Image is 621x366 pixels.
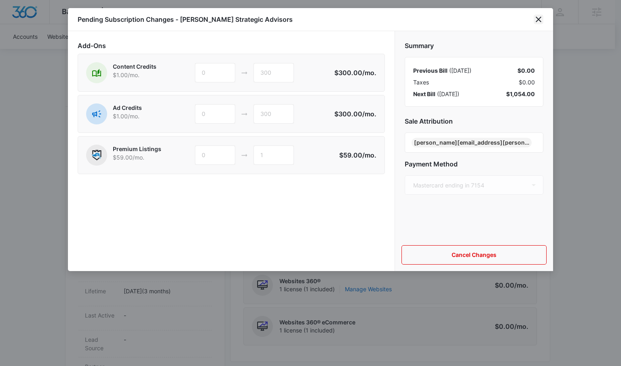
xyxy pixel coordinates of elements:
[78,15,293,24] h1: Pending Subscription Changes - [PERSON_NAME] Strategic Advisors
[113,71,156,79] p: $1.00 /mo.
[113,153,161,162] p: $59.00 /mo.
[413,66,471,75] div: ( [DATE] )
[405,116,543,126] h2: Sale Attribution
[534,15,543,24] button: close
[405,159,543,169] h2: Payment Method
[89,48,136,53] div: Keywords by Traffic
[413,90,435,97] span: Next Bill
[401,245,547,265] button: Cancel Changes
[362,151,376,159] span: /mo.
[506,90,535,98] div: $1,054.00
[22,47,28,53] img: tab_domain_overview_orange.svg
[413,78,429,86] span: Taxes
[334,68,376,78] p: $300.00
[413,90,459,98] div: ( [DATE] )
[13,21,19,27] img: website_grey.svg
[338,150,376,160] p: $59.00
[334,109,376,119] p: $300.00
[405,41,543,50] h2: Summary
[113,145,161,153] p: Premium Listings
[13,13,19,19] img: logo_orange.svg
[113,112,142,120] p: $1.00 /mo.
[113,103,142,112] p: Ad Credits
[21,21,89,27] div: Domain: [DOMAIN_NAME]
[362,69,376,77] span: /mo.
[519,78,535,86] span: $0.00
[78,41,385,50] h2: Add-Ons
[113,62,156,71] p: Content Credits
[23,13,40,19] div: v 4.0.25
[517,66,535,75] div: $0.00
[413,67,448,74] span: Previous Bill
[80,47,87,53] img: tab_keywords_by_traffic_grey.svg
[31,48,72,53] div: Domain Overview
[362,110,376,118] span: /mo.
